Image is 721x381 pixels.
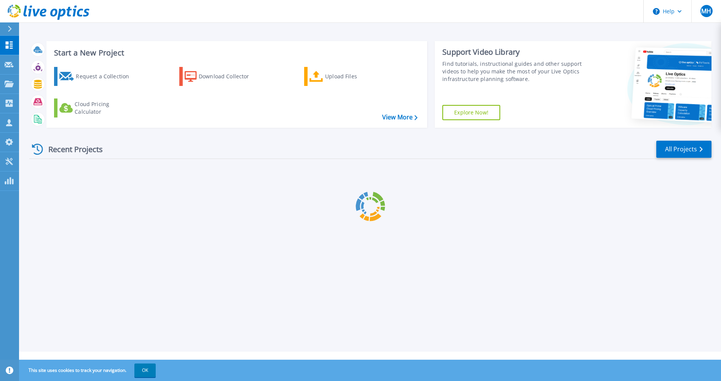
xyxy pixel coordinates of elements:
a: View More [382,114,418,121]
div: Recent Projects [29,140,113,159]
h3: Start a New Project [54,49,417,57]
div: Support Video Library [442,47,583,57]
div: Request a Collection [76,69,137,84]
a: All Projects [656,141,711,158]
div: Find tutorials, instructional guides and other support videos to help you make the most of your L... [442,60,583,83]
div: Download Collector [199,69,260,84]
div: Upload Files [325,69,386,84]
a: Request a Collection [54,67,139,86]
div: Cloud Pricing Calculator [75,100,136,116]
button: OK [134,364,156,377]
a: Upload Files [304,67,389,86]
span: This site uses cookies to track your navigation. [21,364,156,377]
span: MH [701,8,711,14]
a: Cloud Pricing Calculator [54,98,139,117]
a: Explore Now! [442,105,500,120]
a: Download Collector [179,67,264,86]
